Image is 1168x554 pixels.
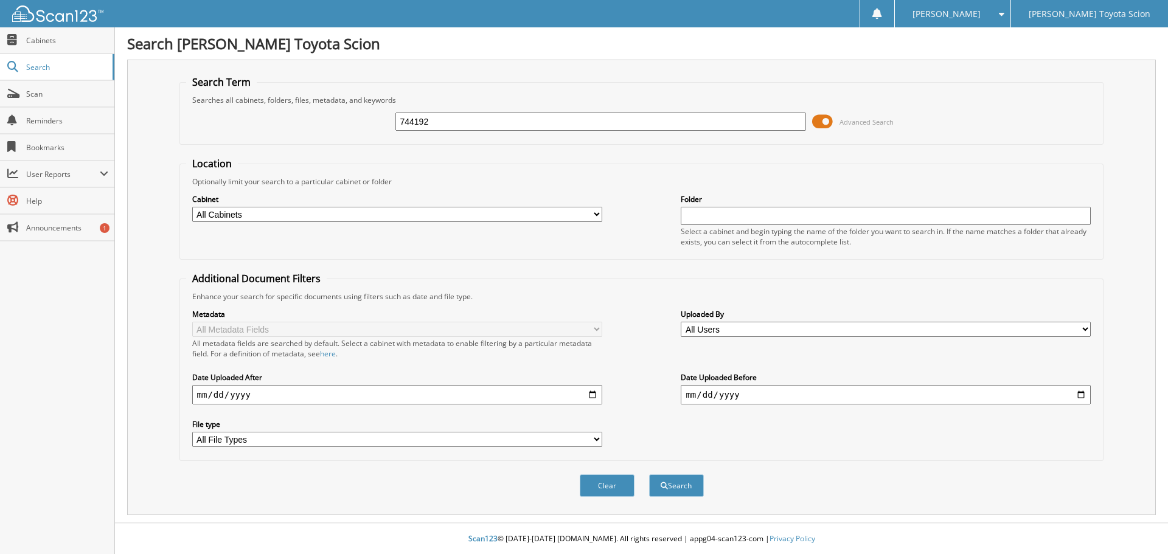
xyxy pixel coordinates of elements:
[839,117,894,126] span: Advanced Search
[186,157,238,170] legend: Location
[681,385,1091,404] input: end
[192,338,602,359] div: All metadata fields are searched by default. Select a cabinet with metadata to enable filtering b...
[26,89,108,99] span: Scan
[580,474,634,497] button: Clear
[192,372,602,383] label: Date Uploaded After
[1107,496,1168,554] iframe: Chat Widget
[115,524,1168,554] div: © [DATE]-[DATE] [DOMAIN_NAME]. All rights reserved | appg04-scan123-com |
[186,75,257,89] legend: Search Term
[127,33,1156,54] h1: Search [PERSON_NAME] Toyota Scion
[26,223,108,233] span: Announcements
[186,272,327,285] legend: Additional Document Filters
[186,95,1097,105] div: Searches all cabinets, folders, files, metadata, and keywords
[186,291,1097,302] div: Enhance your search for specific documents using filters such as date and file type.
[320,348,336,359] a: here
[649,474,704,497] button: Search
[192,309,602,319] label: Metadata
[192,194,602,204] label: Cabinet
[26,35,108,46] span: Cabinets
[1029,10,1150,18] span: [PERSON_NAME] Toyota Scion
[681,226,1091,247] div: Select a cabinet and begin typing the name of the folder you want to search in. If the name match...
[26,116,108,126] span: Reminders
[12,5,103,22] img: scan123-logo-white.svg
[100,223,109,233] div: 1
[912,10,981,18] span: [PERSON_NAME]
[26,142,108,153] span: Bookmarks
[26,62,106,72] span: Search
[192,385,602,404] input: start
[681,194,1091,204] label: Folder
[26,196,108,206] span: Help
[26,169,100,179] span: User Reports
[468,533,498,544] span: Scan123
[186,176,1097,187] div: Optionally limit your search to a particular cabinet or folder
[770,533,815,544] a: Privacy Policy
[192,419,602,429] label: File type
[681,309,1091,319] label: Uploaded By
[681,372,1091,383] label: Date Uploaded Before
